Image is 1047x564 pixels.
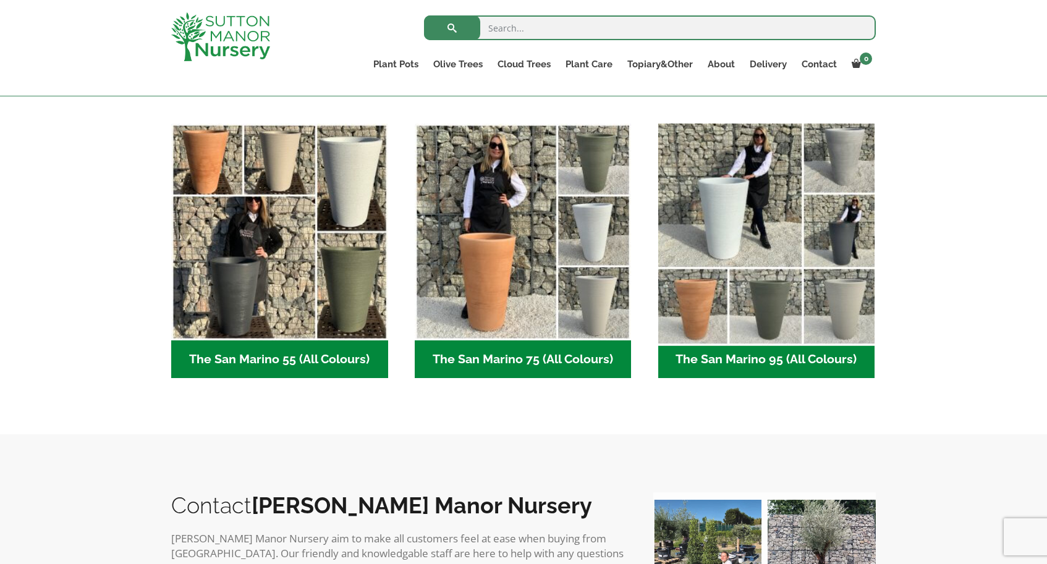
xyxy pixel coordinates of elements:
a: 0 [844,56,876,73]
a: Visit product category The San Marino 75 (All Colours) [415,124,632,378]
input: Search... [424,15,876,40]
a: Delivery [742,56,794,73]
img: The San Marino 55 (All Colours) [171,124,388,340]
a: Visit product category The San Marino 95 (All Colours) [658,124,875,378]
h2: The San Marino 75 (All Colours) [415,340,632,379]
h2: The San Marino 95 (All Colours) [658,340,875,379]
a: Plant Pots [366,56,426,73]
a: Visit product category The San Marino 55 (All Colours) [171,124,388,378]
a: Topiary&Other [620,56,700,73]
h2: Contact [171,492,629,518]
span: 0 [860,53,872,65]
b: [PERSON_NAME] Manor Nursery [252,492,592,518]
img: logo [171,12,270,61]
img: The San Marino 75 (All Colours) [415,124,632,340]
a: Olive Trees [426,56,490,73]
a: Plant Care [558,56,620,73]
a: Cloud Trees [490,56,558,73]
a: About [700,56,742,73]
h2: The San Marino 55 (All Colours) [171,340,388,379]
img: The San Marino 95 (All Colours) [653,118,880,345]
a: Contact [794,56,844,73]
